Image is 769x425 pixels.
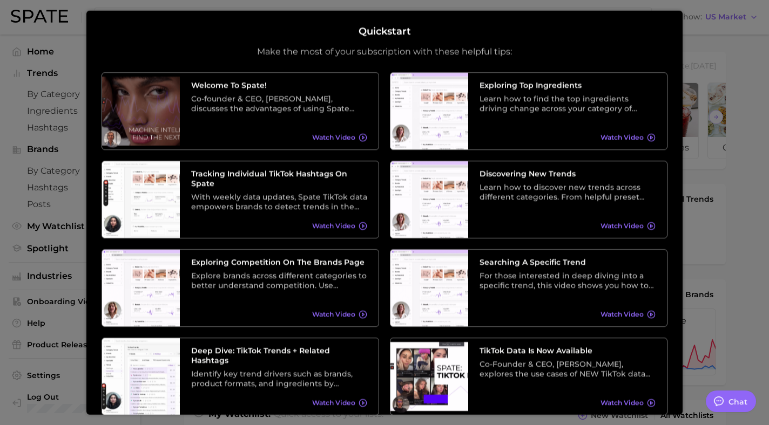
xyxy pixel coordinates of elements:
span: Watch Video [601,222,644,230]
h3: Discovering New Trends [480,168,656,178]
a: Welcome to Spate!Co-founder & CEO, [PERSON_NAME], discusses the advantages of using Spate data as... [102,72,379,149]
h3: Exploring Competition on the Brands Page [191,257,367,266]
h3: Exploring Top Ingredients [480,80,656,90]
div: Co-founder & CEO, [PERSON_NAME], discusses the advantages of using Spate data as well as its vari... [191,93,367,113]
div: Learn how to find the top ingredients driving change across your category of choice. From broad c... [480,93,656,113]
h3: Tracking Individual TikTok Hashtags on Spate [191,168,367,188]
span: Watch Video [601,399,644,407]
span: Watch Video [601,133,644,141]
a: Exploring Competition on the Brands PageExplore brands across different categories to better unde... [102,249,379,326]
h3: TikTok data is now available [480,345,656,355]
h3: Searching A Specific Trend [480,257,656,266]
p: Make the most of your subscription with these helpful tips: [257,46,512,57]
span: Watch Video [312,310,355,318]
span: Watch Video [312,133,355,141]
div: With weekly data updates, Spate TikTok data empowers brands to detect trends in the earliest stag... [191,191,367,211]
h3: Welcome to Spate! [191,80,367,90]
a: Discovering New TrendsLearn how to discover new trends across different categories. From helpful ... [390,160,667,238]
span: Watch Video [312,222,355,230]
div: Identify key trend drivers such as brands, product formats, and ingredients by leveraging a categ... [191,368,367,388]
div: Co-Founder & CEO, [PERSON_NAME], explores the use cases of NEW TikTok data and its relationship w... [480,359,656,378]
span: Watch Video [312,399,355,407]
a: Exploring Top IngredientsLearn how to find the top ingredients driving change across your categor... [390,72,667,149]
h2: Quickstart [359,26,411,38]
a: TikTok data is now availableCo-Founder & CEO, [PERSON_NAME], explores the use cases of NEW TikTok... [390,337,667,415]
span: Watch Video [601,310,644,318]
div: Explore brands across different categories to better understand competition. Use different preset... [191,270,367,290]
h3: Deep Dive: TikTok Trends + Related Hashtags [191,345,367,365]
div: For those interested in deep diving into a specific trend, this video shows you how to search tre... [480,270,656,290]
a: Deep Dive: TikTok Trends + Related HashtagsIdentify key trend drivers such as brands, product for... [102,337,379,415]
a: Tracking Individual TikTok Hashtags on SpateWith weekly data updates, Spate TikTok data empowers ... [102,160,379,238]
div: Learn how to discover new trends across different categories. From helpful preset filters to diff... [480,182,656,201]
a: Searching A Specific TrendFor those interested in deep diving into a specific trend, this video s... [390,249,667,326]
